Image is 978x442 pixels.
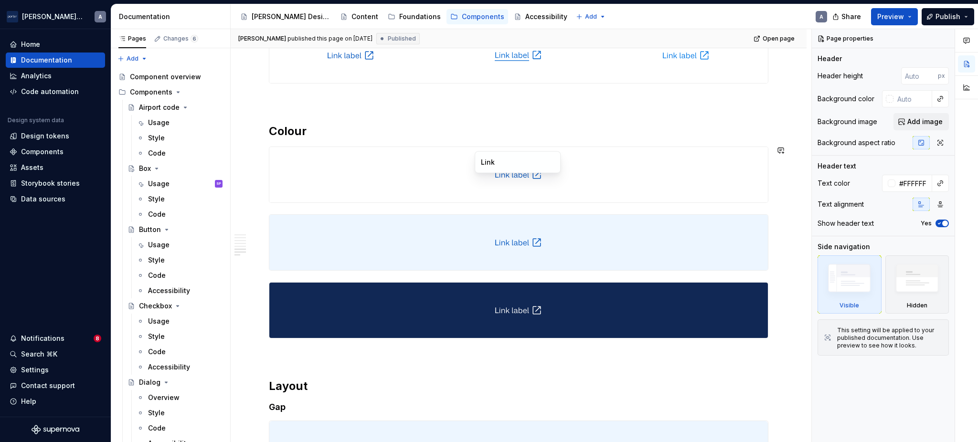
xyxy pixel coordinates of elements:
[818,242,870,252] div: Side navigation
[885,255,949,314] div: Hidden
[148,194,165,204] div: Style
[336,9,382,24] a: Content
[133,237,226,253] a: Usage
[21,163,43,172] div: Assets
[133,146,226,161] a: Code
[115,69,226,84] a: Component overview
[818,117,877,126] div: Background image
[8,116,64,124] div: Design system data
[21,40,40,49] div: Home
[148,408,165,418] div: Style
[133,115,226,130] a: Usage
[133,421,226,436] a: Code
[21,179,80,188] div: Storybook stories
[133,130,226,146] a: Style
[287,35,372,42] div: published this page on [DATE]
[163,35,198,42] div: Changes
[148,133,165,143] div: Style
[573,10,609,23] button: Add
[21,194,65,204] div: Data sources
[6,176,105,191] a: Storybook stories
[6,362,105,378] a: Settings
[901,67,938,84] input: Auto
[133,390,226,405] a: Overview
[2,6,109,27] button: [PERSON_NAME] AirlinesA
[871,8,918,25] button: Preview
[238,35,286,42] span: [PERSON_NAME]
[124,222,226,237] a: Button
[895,175,932,192] input: Auto
[6,37,105,52] a: Home
[148,179,170,189] div: Usage
[818,200,864,209] div: Text alignment
[938,72,945,80] p: px
[98,13,102,21] div: A
[115,84,226,100] div: Components
[133,268,226,283] a: Code
[124,375,226,390] a: Dialog
[818,94,874,104] div: Background color
[269,124,768,139] h2: Colour
[236,7,571,26] div: Page tree
[22,12,83,21] div: [PERSON_NAME] Airlines
[21,87,79,96] div: Code automation
[118,35,146,42] div: Pages
[94,335,101,342] span: 8
[893,90,932,107] input: Auto
[907,302,927,309] div: Hidden
[269,379,768,394] h2: Layout
[6,160,105,175] a: Assets
[7,11,18,22] img: f0306bc8-3074-41fb-b11c-7d2e8671d5eb.png
[818,71,863,81] div: Header height
[21,397,36,406] div: Help
[148,347,166,357] div: Code
[837,326,943,349] div: This setting will be applied to your published documentation. Use preview to see how it looks.
[388,35,416,42] span: Published
[510,9,571,24] a: Accessibility
[877,12,904,21] span: Preview
[148,332,165,341] div: Style
[269,401,768,413] h4: Gap
[935,12,960,21] span: Publish
[763,35,795,42] span: Open page
[133,191,226,207] a: Style
[124,298,226,314] a: Checkbox
[21,71,52,81] div: Analytics
[148,240,170,250] div: Usage
[32,425,79,434] svg: Supernova Logo
[148,210,166,219] div: Code
[130,87,172,97] div: Components
[148,362,190,372] div: Accessibility
[6,191,105,207] a: Data sources
[127,55,138,63] span: Add
[148,316,170,326] div: Usage
[818,54,842,63] div: Header
[6,144,105,159] a: Components
[818,179,850,188] div: Text color
[351,12,378,21] div: Content
[21,55,72,65] div: Documentation
[21,131,69,141] div: Design tokens
[585,13,597,21] span: Add
[236,9,334,24] a: [PERSON_NAME] Design
[139,103,180,112] div: Airport code
[133,405,226,421] a: Style
[133,314,226,329] a: Usage
[133,344,226,359] a: Code
[907,117,943,126] span: Add image
[133,176,226,191] a: UsageSP
[148,393,180,402] div: Overview
[21,334,64,343] div: Notifications
[6,128,105,144] a: Design tokens
[148,271,166,280] div: Code
[6,68,105,84] a: Analytics
[6,84,105,99] a: Code automation
[124,161,226,176] a: Box
[751,32,799,45] a: Open page
[446,9,508,24] a: Components
[124,100,226,115] a: Airport code
[6,378,105,393] button: Contact support
[6,347,105,362] button: Search ⌘K
[893,113,949,130] button: Add image
[841,12,861,21] span: Share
